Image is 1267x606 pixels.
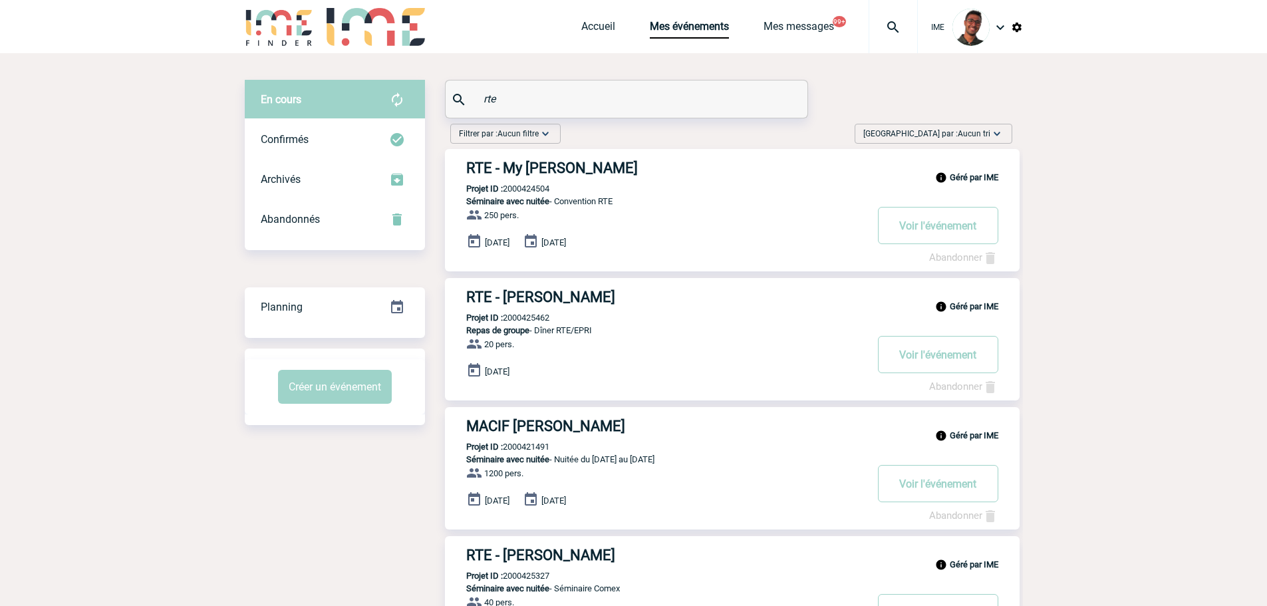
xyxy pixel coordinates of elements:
button: Voir l'événement [878,336,998,373]
h3: RTE - My [PERSON_NAME] [466,160,865,176]
span: [DATE] [485,496,509,506]
a: RTE - [PERSON_NAME] [445,289,1020,305]
a: Accueil [581,20,615,39]
img: IME-Finder [245,8,314,46]
p: 2000421491 [445,442,549,452]
span: [DATE] [485,367,509,377]
div: Retrouvez ici tous les événements que vous avez décidé d'archiver [245,160,425,200]
b: Projet ID : [466,571,503,581]
a: RTE - [PERSON_NAME] [445,547,1020,563]
div: Retrouvez ici tous vos évènements avant confirmation [245,80,425,120]
a: MACIF [PERSON_NAME] [445,418,1020,434]
span: 250 pers. [484,210,519,220]
span: Séminaire avec nuitée [466,583,549,593]
b: Projet ID : [466,442,503,452]
span: Aucun tri [958,129,990,138]
p: 2000425462 [445,313,549,323]
a: Abandonner [929,510,998,522]
p: - Séminaire Comex [445,583,865,593]
span: [DATE] [541,496,566,506]
span: Filtrer par : [459,127,539,140]
input: Rechercher un événement par son nom [480,89,776,108]
p: 2000425327 [445,571,549,581]
a: Mes événements [650,20,729,39]
button: 99+ [833,16,846,27]
b: Géré par IME [950,559,998,569]
span: Aucun filtre [497,129,539,138]
img: baseline_expand_more_white_24dp-b.png [539,127,552,140]
img: info_black_24dp.svg [935,430,947,442]
p: - Nuitée du [DATE] au [DATE] [445,454,865,464]
b: Géré par IME [950,301,998,311]
b: Projet ID : [466,313,503,323]
a: Abandonner [929,251,998,263]
div: Retrouvez ici tous vos événements organisés par date et état d'avancement [245,287,425,327]
span: Abandonnés [261,213,320,226]
span: Repas de groupe [466,325,529,335]
img: info_black_24dp.svg [935,559,947,571]
span: Archivés [261,173,301,186]
b: Géré par IME [950,430,998,440]
span: IME [931,23,944,32]
span: Séminaire avec nuitée [466,196,549,206]
button: Voir l'événement [878,465,998,502]
a: Abandonner [929,380,998,392]
img: baseline_expand_more_white_24dp-b.png [990,127,1004,140]
img: 124970-0.jpg [952,9,990,46]
img: info_black_24dp.svg [935,301,947,313]
span: [DATE] [485,237,509,247]
span: 1200 pers. [484,468,523,478]
div: Retrouvez ici tous vos événements annulés [245,200,425,239]
span: [DATE] [541,237,566,247]
a: Planning [245,287,425,326]
p: - Convention RTE [445,196,865,206]
b: Géré par IME [950,172,998,182]
h3: RTE - [PERSON_NAME] [466,547,865,563]
p: 2000424504 [445,184,549,194]
span: En cours [261,93,301,106]
span: [GEOGRAPHIC_DATA] par : [863,127,990,140]
button: Voir l'événement [878,207,998,244]
b: Projet ID : [466,184,503,194]
img: info_black_24dp.svg [935,172,947,184]
span: Séminaire avec nuitée [466,454,549,464]
span: Confirmés [261,133,309,146]
h3: RTE - [PERSON_NAME] [466,289,865,305]
a: RTE - My [PERSON_NAME] [445,160,1020,176]
button: Créer un événement [278,370,392,404]
p: - Dîner RTE/EPRI [445,325,865,335]
a: Mes messages [764,20,834,39]
span: Planning [261,301,303,313]
h3: MACIF [PERSON_NAME] [466,418,865,434]
span: 20 pers. [484,339,514,349]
